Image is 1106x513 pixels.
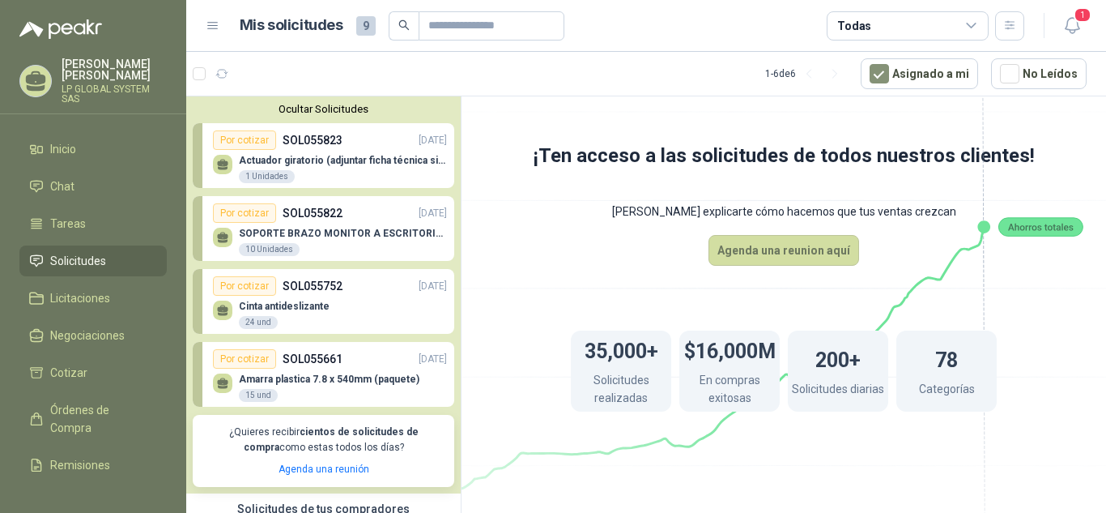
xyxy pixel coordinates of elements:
[19,246,167,276] a: Solicitudes
[419,206,447,221] p: [DATE]
[356,16,376,36] span: 9
[837,17,871,35] div: Todas
[213,349,276,369] div: Por cotizar
[193,196,454,261] a: Por cotizarSOL055822[DATE] SOPORTE BRAZO MONITOR A ESCRITORIO NBF8010 Unidades
[283,350,342,368] p: SOL055661
[239,374,419,385] p: Amarra plastica 7.8 x 540mm (paquete)
[50,327,125,344] span: Negociaciones
[419,352,447,367] p: [DATE]
[50,364,87,382] span: Cotizar
[708,235,859,266] button: Agenda una reunion aquí
[202,425,445,455] p: ¿Quieres recibir como estas todos los días?
[239,389,278,402] div: 15 und
[19,19,102,39] img: Logo peakr
[186,96,461,494] div: Ocultar SolicitudesPor cotizarSOL055823[DATE] Actuador giratorio (adjuntar ficha técnica si es di...
[239,301,330,312] p: Cinta antideslizante
[50,401,151,437] span: Órdenes de Compra
[991,58,1087,89] button: No Leídos
[1074,7,1091,23] span: 1
[193,342,454,407] a: Por cotizarSOL055661[DATE] Amarra plastica 7.8 x 540mm (paquete)15 und
[19,450,167,481] a: Remisiones
[239,316,278,329] div: 24 und
[19,320,167,351] a: Negociaciones
[19,134,167,165] a: Inicio
[19,395,167,443] a: Órdenes de Compra
[679,371,780,411] p: En compras exitosas
[19,208,167,239] a: Tareas
[283,131,342,149] p: SOL055823
[585,331,658,367] h1: 35,000+
[419,279,447,294] p: [DATE]
[815,340,861,376] h1: 200+
[50,215,86,233] span: Tareas
[1057,11,1087,41] button: 1
[50,456,110,474] span: Remisiones
[50,140,76,158] span: Inicio
[50,252,106,270] span: Solicitudes
[62,84,167,104] p: LP GLOBAL SYSTEM SAS
[279,464,369,475] a: Agenda una reunión
[50,177,74,195] span: Chat
[765,61,848,87] div: 1 - 6 de 6
[19,357,167,388] a: Cotizar
[213,203,276,223] div: Por cotizar
[193,103,454,115] button: Ocultar Solicitudes
[244,426,419,453] b: cientos de solicitudes de compra
[398,19,410,31] span: search
[283,277,342,295] p: SOL055752
[62,58,167,81] p: [PERSON_NAME] [PERSON_NAME]
[50,289,110,307] span: Licitaciones
[213,130,276,150] div: Por cotizar
[239,170,295,183] div: 1 Unidades
[935,340,958,376] h1: 78
[684,331,776,367] h1: $16,000M
[240,14,343,37] h1: Mis solicitudes
[239,243,300,256] div: 10 Unidades
[19,171,167,202] a: Chat
[571,371,671,411] p: Solicitudes realizadas
[283,204,342,222] p: SOL055822
[239,155,447,166] p: Actuador giratorio (adjuntar ficha técnica si es diferente a festo)
[19,283,167,314] a: Licitaciones
[239,228,447,239] p: SOPORTE BRAZO MONITOR A ESCRITORIO NBF80
[919,380,975,402] p: Categorías
[861,58,978,89] button: Asignado a mi
[419,133,447,148] p: [DATE]
[193,123,454,188] a: Por cotizarSOL055823[DATE] Actuador giratorio (adjuntar ficha técnica si es diferente a festo)1 U...
[213,276,276,296] div: Por cotizar
[792,380,884,402] p: Solicitudes diarias
[193,269,454,334] a: Por cotizarSOL055752[DATE] Cinta antideslizante24 und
